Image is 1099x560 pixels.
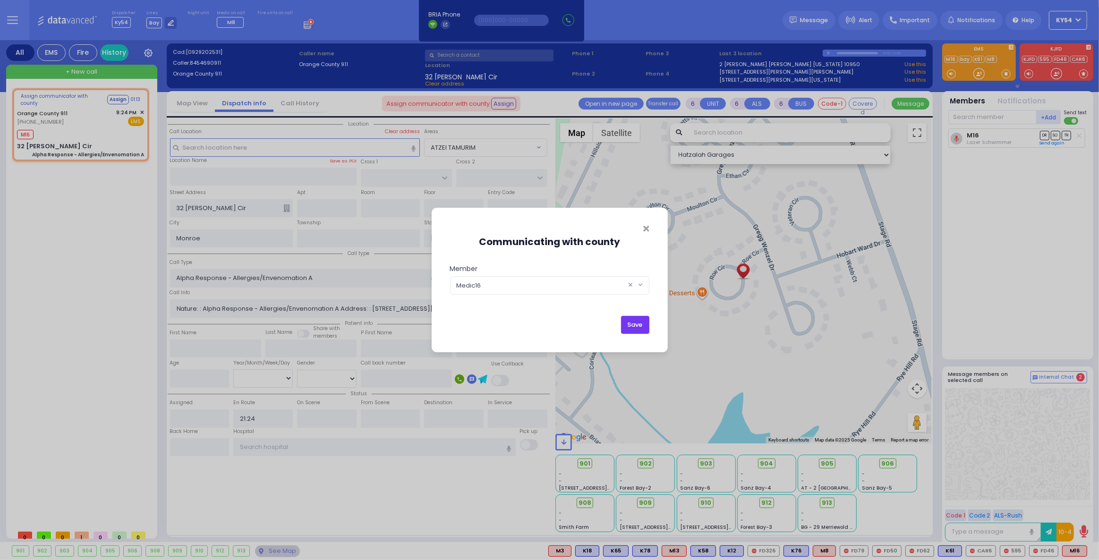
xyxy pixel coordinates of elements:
h5: Communicating with county [450,235,649,249]
span: Medic16 [451,277,636,294]
label: Member [450,264,478,274]
button: Save [621,316,649,334]
button: Close [644,224,649,233]
span: Medic16 [450,276,649,294]
span: Remove all items [629,283,633,287]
